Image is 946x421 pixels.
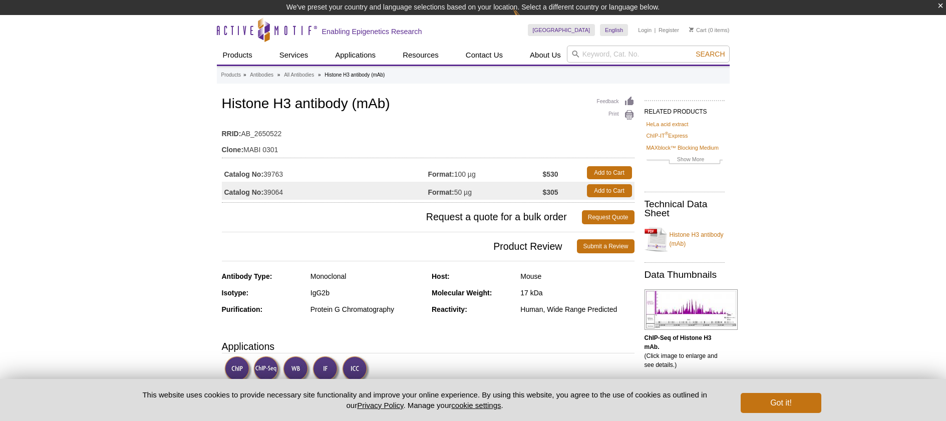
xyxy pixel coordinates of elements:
div: Mouse [520,272,634,281]
img: Change Here [513,8,539,31]
strong: Molecular Weight: [432,289,492,297]
a: Privacy Policy [357,401,403,409]
a: Products [221,71,241,80]
button: Search [693,50,728,59]
img: ChIP Validated [224,356,252,383]
a: English [600,24,628,36]
img: Immunocytochemistry Validated [342,356,370,383]
strong: Format: [428,170,454,179]
td: AB_2650522 [222,123,635,139]
a: About Us [524,46,567,65]
a: Add to Cart [587,184,632,197]
img: Histone H3 antibody (mAb) tested by ChIP-Seq. [645,289,738,330]
a: Histone H3 antibody (mAb) [645,224,725,254]
td: 39763 [222,164,428,182]
li: » [243,72,246,78]
input: Keyword, Cat. No. [567,46,730,63]
p: (Click image to enlarge and see details.) [645,333,725,369]
strong: Isotype: [222,289,249,297]
td: 50 µg [428,182,543,200]
h1: Histone H3 antibody (mAb) [222,96,635,113]
strong: Antibody Type: [222,272,272,280]
a: All Antibodies [284,71,314,80]
strong: Reactivity: [432,305,467,313]
td: MABI 0301 [222,139,635,155]
a: Antibodies [250,71,273,80]
strong: Clone: [222,145,244,154]
strong: $305 [542,188,558,197]
strong: Format: [428,188,454,197]
a: Cart [689,27,707,34]
a: Register [659,27,679,34]
a: Contact Us [460,46,509,65]
a: MAXblock™ Blocking Medium [647,143,719,152]
li: | [655,24,656,36]
div: 17 kDa [520,288,634,297]
b: ChIP-Seq of Histone H3 mAb. [645,334,712,350]
li: » [318,72,321,78]
strong: Host: [432,272,450,280]
li: » [277,72,280,78]
div: Protein G Chromatography [310,305,424,314]
h2: RELATED PRODUCTS [645,100,725,118]
td: 100 µg [428,164,543,182]
strong: RRID: [222,129,241,138]
a: Add to Cart [587,166,632,179]
td: 39064 [222,182,428,200]
span: Search [696,50,725,58]
strong: Catalog No: [224,170,264,179]
a: Applications [329,46,382,65]
div: Human, Wide Range Predicted [520,305,634,314]
a: Show More [647,155,723,166]
a: Print [597,110,635,121]
h2: Enabling Epigenetics Research [322,27,422,36]
a: Submit a Review [577,239,634,253]
a: Request Quote [582,210,635,224]
span: Product Review [222,239,577,253]
span: Request a quote for a bulk order [222,210,582,224]
li: (0 items) [689,24,730,36]
a: ChIP-IT®Express [647,131,688,140]
li: Histone H3 antibody (mAb) [325,72,385,78]
p: This website uses cookies to provide necessary site functionality and improve your online experie... [125,389,725,410]
a: Resources [397,46,445,65]
img: Immunofluorescence Validated [312,356,340,383]
h2: Data Thumbnails [645,270,725,279]
a: Feedback [597,96,635,107]
img: Your Cart [689,27,694,32]
img: Western Blot Validated [283,356,310,383]
h3: Applications [222,339,635,354]
h2: Technical Data Sheet [645,200,725,218]
div: IgG2b [310,288,424,297]
img: ChIP-Seq Validated [253,356,281,383]
strong: Catalog No: [224,188,264,197]
a: Login [638,27,652,34]
a: Services [273,46,314,65]
div: Monoclonal [310,272,424,281]
a: HeLa acid extract [647,120,689,129]
button: cookie settings [451,401,501,409]
button: Got it! [741,393,821,413]
strong: Purification: [222,305,263,313]
sup: ® [665,132,669,137]
strong: $530 [542,170,558,179]
a: [GEOGRAPHIC_DATA] [528,24,595,36]
a: Products [217,46,258,65]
